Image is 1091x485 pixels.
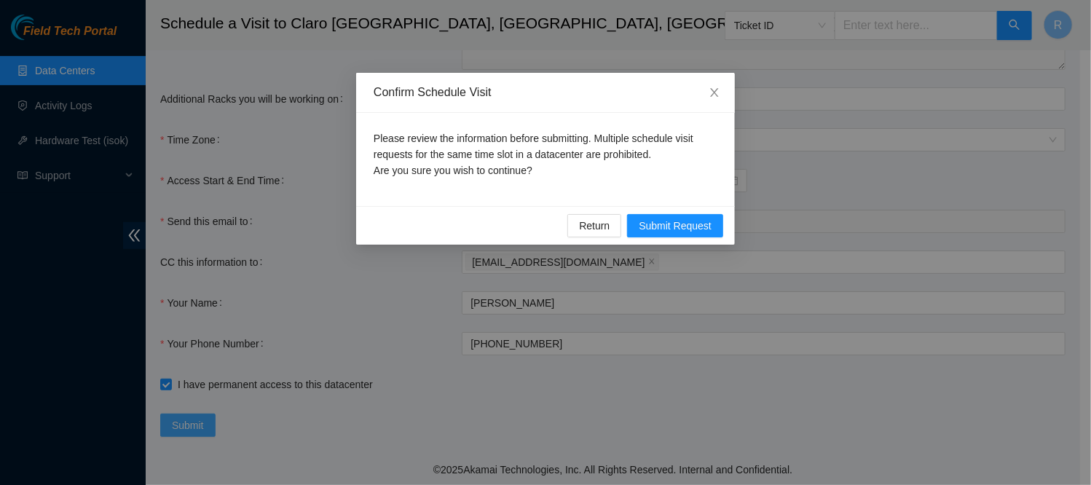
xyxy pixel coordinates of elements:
[374,130,717,178] p: Please review the information before submitting. Multiple schedule visit requests for the same ti...
[694,73,735,114] button: Close
[374,84,717,100] div: Confirm Schedule Visit
[627,214,723,237] button: Submit Request
[579,218,610,234] span: Return
[567,214,621,237] button: Return
[639,218,712,234] span: Submit Request
[709,87,720,98] span: close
